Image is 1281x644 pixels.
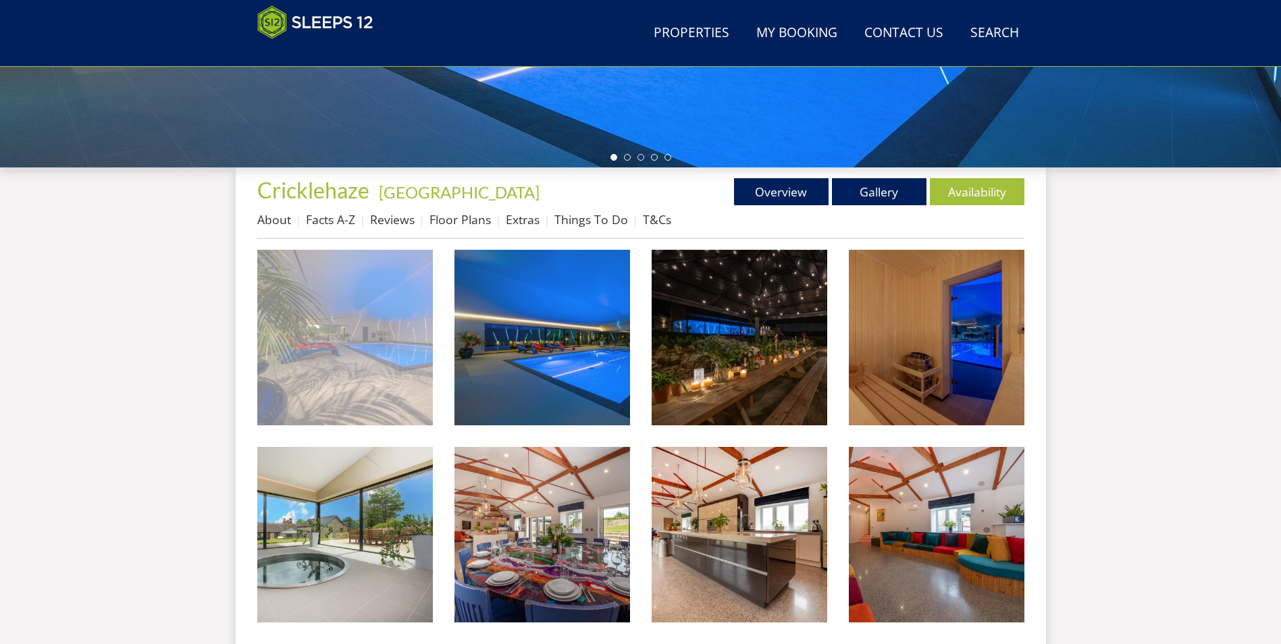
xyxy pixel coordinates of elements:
span: Cricklehaze [257,177,369,203]
a: Reviews [370,211,415,227]
img: Cricklehaze - This luxury group accommodation is such fun! [849,447,1024,622]
a: Things To Do [554,211,628,227]
img: Cricklehaze - Relax in the sauna [849,250,1024,425]
a: Gallery [832,178,926,205]
a: [GEOGRAPHIC_DATA] [379,182,540,202]
a: T&Cs [643,211,671,227]
a: Overview [734,178,829,205]
a: Search [965,18,1024,49]
img: Cricklehaze - Dine outdoors on balmy nights [652,250,827,425]
img: Cricklehaze - The snazziest dining table for family celebrations! Gather round, tuck in! [454,447,630,622]
img: Cricklehaze - Such a happy, sociable space - just look at the size of that kitchen island! [652,447,827,622]
a: Contact Us [859,18,949,49]
a: My Booking [751,18,843,49]
img: Sleeps 12 [257,5,373,39]
a: Facts A-Z [306,211,355,227]
span: - [373,182,540,202]
iframe: Customer reviews powered by Trustpilot [251,47,392,59]
img: Cricklehaze - Funky lighting in the spa hall [454,250,630,425]
img: Cricklehaze - A special place to stay for family holidays and celebrations [257,250,433,425]
a: Extras [506,211,540,227]
a: About [257,211,291,227]
img: Cricklehaze - In the corner of the spa hall, there's a ground level stainless steel hot tub [257,447,433,622]
a: Availability [930,178,1024,205]
a: Properties [648,18,735,49]
a: Floor Plans [429,211,491,227]
a: Cricklehaze [257,177,373,203]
